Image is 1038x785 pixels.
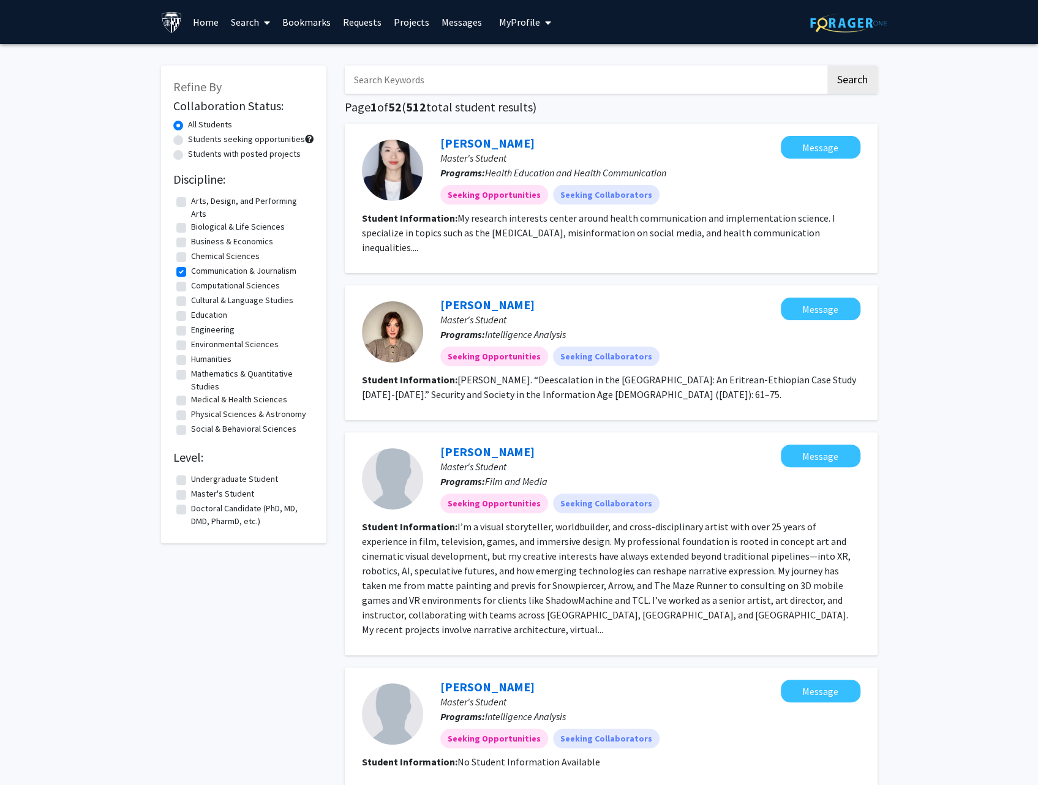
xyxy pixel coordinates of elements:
button: Message Trevor Hanowski [781,445,860,467]
label: Doctoral Candidate (PhD, MD, DMD, PharmD, etc.) [191,502,311,528]
b: Programs: [440,167,485,179]
label: Engineering [191,323,235,336]
a: Projects [388,1,435,43]
label: All Students [188,118,232,131]
label: Business & Economics [191,235,273,248]
button: Message Sanja Jovanovska [781,680,860,702]
img: Johns Hopkins University Logo [161,12,182,33]
label: Students seeking opportunities [188,133,305,146]
b: Student Information: [362,756,457,768]
a: Requests [337,1,388,43]
h2: Discipline: [173,172,314,187]
mat-chip: Seeking Opportunities [440,729,548,748]
h2: Collaboration Status: [173,99,314,113]
a: Search [225,1,276,43]
fg-read-more: My research interests center around health communication and implementation science. I specialize... [362,212,835,254]
b: Student Information: [362,374,457,386]
b: Student Information: [362,212,457,224]
mat-chip: Seeking Collaborators [553,729,660,748]
mat-chip: Seeking Opportunities [440,494,548,513]
iframe: Chat [9,730,52,776]
button: Message Marina Kato [781,136,860,159]
mat-chip: Seeking Opportunities [440,347,548,366]
label: Biological & Life Sciences [191,220,285,233]
img: ForagerOne Logo [810,13,887,32]
h2: Level: [173,450,314,465]
label: Undergraduate Student [191,473,278,486]
label: Humanities [191,353,231,366]
a: [PERSON_NAME] [440,135,535,151]
label: Medical & Health Sciences [191,393,287,406]
span: Film and Media [485,475,547,487]
label: Arts, Design, and Performing Arts [191,195,311,220]
b: Student Information: [362,520,457,533]
mat-chip: Seeking Collaborators [553,347,660,366]
span: Master's Student [440,152,506,164]
a: [PERSON_NAME] [440,679,535,694]
a: [PERSON_NAME] [440,297,535,312]
label: Computational Sciences [191,279,280,292]
span: Health Education and Health Communication [485,167,666,179]
label: Environmental Sciences [191,338,279,351]
label: Master's Student [191,487,254,500]
label: Cultural & Language Studies [191,294,293,307]
fg-read-more: I’m a visual storyteller, worldbuilder, and cross-disciplinary artist with over 25 years of exper... [362,520,851,636]
label: Physical Sciences & Astronomy [191,408,306,421]
mat-chip: Seeking Collaborators [553,185,660,205]
label: Students with posted projects [188,148,301,160]
a: Messages [435,1,488,43]
b: Programs: [440,710,485,723]
b: Programs: [440,328,485,340]
mat-chip: Seeking Collaborators [553,494,660,513]
label: Chemical Sciences [191,250,260,263]
span: Master's Student [440,696,506,708]
span: 512 [406,99,426,115]
span: Master's Student [440,460,506,473]
b: Programs: [440,475,485,487]
span: No Student Information Available [457,756,600,768]
span: 1 [370,99,377,115]
a: Home [187,1,225,43]
span: 52 [388,99,402,115]
label: Communication & Journalism [191,265,296,277]
span: Intelligence Analysis [485,328,566,340]
label: Mathematics & Quantitative Studies [191,367,311,393]
a: [PERSON_NAME] [440,444,535,459]
h1: Page of ( total student results) [345,100,878,115]
fg-read-more: [PERSON_NAME]. “Deescalation in the [GEOGRAPHIC_DATA]: An Eritrean-Ethiopian Case Study [DATE]-[D... [362,374,856,400]
button: Search [827,66,878,94]
a: Bookmarks [276,1,337,43]
label: Social & Behavioral Sciences [191,423,296,435]
button: Message Katherine Sanchez [781,298,860,320]
span: Refine By [173,79,222,94]
input: Search Keywords [345,66,826,94]
span: Intelligence Analysis [485,710,566,723]
label: Education [191,309,227,321]
span: My Profile [499,16,540,28]
mat-chip: Seeking Opportunities [440,185,548,205]
span: Master's Student [440,314,506,326]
